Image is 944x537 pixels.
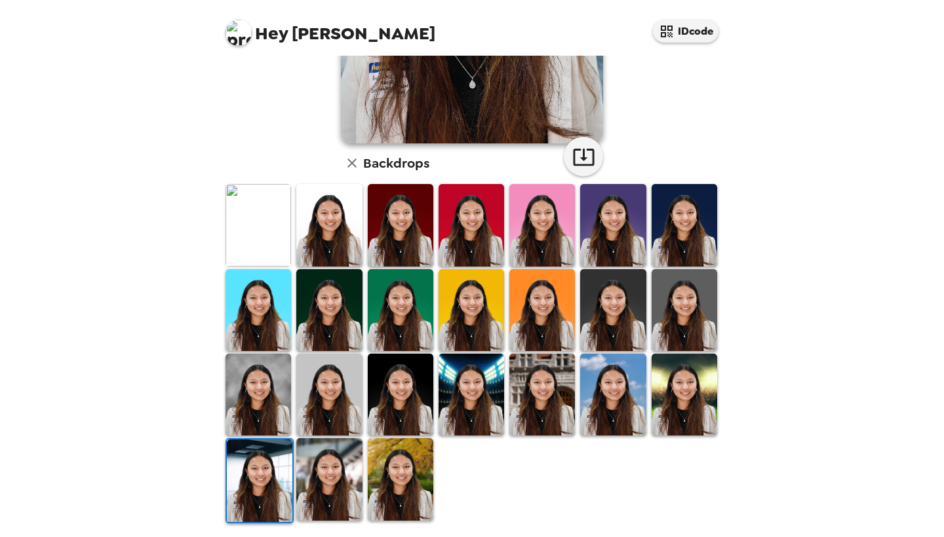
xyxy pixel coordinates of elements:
[226,184,291,266] img: Original
[363,153,429,174] h6: Backdrops
[226,20,252,46] img: profile pic
[226,13,435,43] span: [PERSON_NAME]
[255,22,288,45] span: Hey
[653,20,718,43] button: IDcode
